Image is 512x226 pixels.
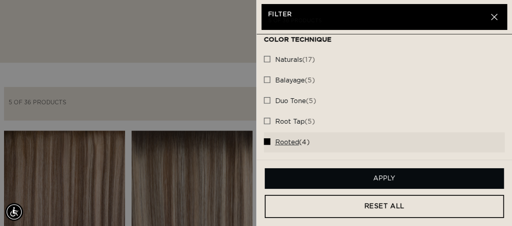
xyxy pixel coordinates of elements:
[275,138,310,147] span: (4)
[275,118,315,126] span: (5)
[268,11,488,19] h2: Filter
[275,57,302,63] span: naturals
[268,19,488,23] p: 5 of 36 products
[265,195,504,218] a: RESET ALL
[472,187,512,226] iframe: Chat Widget
[275,97,317,106] span: (5)
[264,36,505,43] h3: Color Technique
[275,118,305,125] span: root tap
[5,203,23,221] div: Accessibility Menu
[275,76,315,85] span: (5)
[275,139,299,146] span: rooted
[275,56,315,64] span: (17)
[275,77,305,84] span: balayage
[275,98,306,104] span: duo tone
[265,168,504,189] button: Apply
